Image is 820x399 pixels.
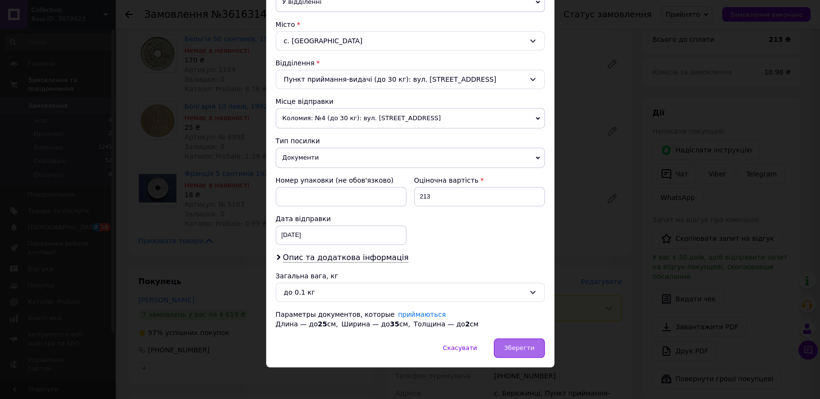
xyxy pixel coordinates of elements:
div: Пункт приймання-видачі (до 30 кг): вул. [STREET_ADDRESS] [276,70,545,89]
span: 25 [318,320,327,328]
span: Документи [276,148,545,168]
span: Тип посилки [276,137,320,145]
span: Опис та додаткова інформація [283,253,409,262]
div: Відділення [276,58,545,68]
div: Номер упаковки (не обов'язково) [276,175,406,185]
span: Місце відправки [276,98,334,105]
div: Загальна вага, кг [276,271,545,281]
span: 2 [465,320,470,328]
div: до 0.1 кг [284,287,525,298]
div: Параметры документов, которые Длина — до см, Ширина — до см, Толщина — до см [276,310,545,329]
div: Оціночна вартість [414,175,545,185]
span: 35 [390,320,399,328]
span: Зберегти [504,344,534,351]
div: Дата відправки [276,214,406,224]
span: Скасувати [443,344,477,351]
a: приймаються [398,311,446,318]
span: Коломия: №4 (до 30 кг): вул. [STREET_ADDRESS] [276,108,545,128]
div: Місто [276,20,545,29]
div: с. [GEOGRAPHIC_DATA] [276,31,545,50]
